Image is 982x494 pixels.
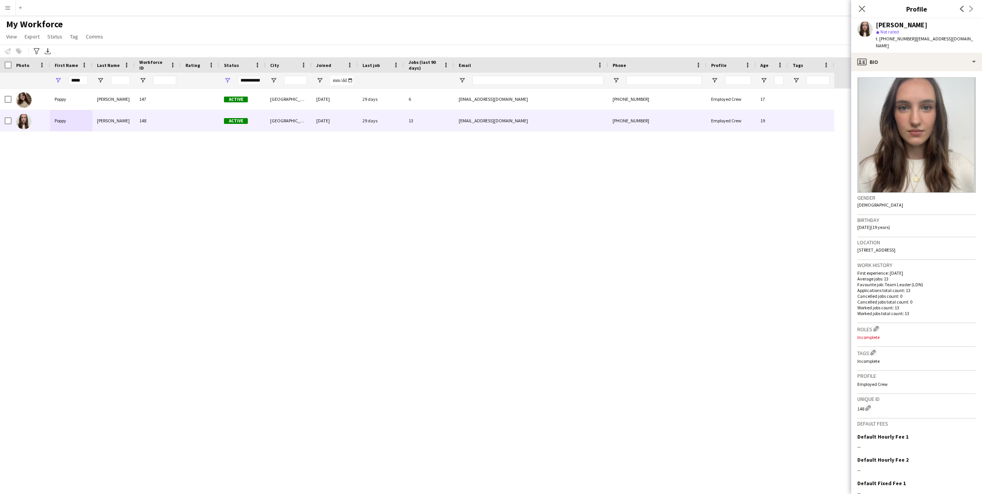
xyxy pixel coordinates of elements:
a: Comms [83,32,106,42]
button: Open Filter Menu [316,77,323,84]
h3: Default Hourly Fee 2 [857,456,909,463]
div: [PHONE_NUMBER] [608,88,706,110]
p: Cancelled jobs total count: 0 [857,299,976,305]
div: Employed Crew [706,110,756,131]
span: Export [25,33,40,40]
h3: Default Fixed Fee 1 [857,480,906,487]
input: Tags Filter Input [807,76,830,85]
div: [PHONE_NUMBER] [608,110,706,131]
a: Tag [67,32,81,42]
img: Poppy Clarke [16,92,32,108]
input: Email Filter Input [473,76,603,85]
div: [GEOGRAPHIC_DATA] [266,110,312,131]
span: Last Name [97,62,120,68]
button: Open Filter Menu [760,77,767,84]
div: [PERSON_NAME] [92,88,135,110]
div: 29 days [358,88,404,110]
h3: Location [857,239,976,246]
button: Open Filter Menu [613,77,620,84]
h3: Gender [857,194,976,201]
span: Age [760,62,768,68]
h3: Unique ID [857,396,976,402]
button: Open Filter Menu [793,77,800,84]
button: Open Filter Menu [459,77,466,84]
span: Active [224,97,248,102]
h3: Profile [851,4,982,14]
input: First Name Filter Input [68,76,88,85]
span: Status [224,62,239,68]
button: Open Filter Menu [97,77,104,84]
p: Applications total count: 13 [857,287,976,293]
h3: Roles [857,325,976,333]
span: Photo [16,62,29,68]
div: [GEOGRAPHIC_DATA] [266,88,312,110]
span: View [6,33,17,40]
img: Poppy Scott Parker [16,114,32,129]
div: 29 days [358,110,404,131]
p: Incomplete [857,334,976,340]
input: Age Filter Input [774,76,783,85]
input: Workforce ID Filter Input [153,76,176,85]
span: Status [47,33,62,40]
button: Open Filter Menu [224,77,231,84]
div: [EMAIL_ADDRESS][DOMAIN_NAME] [454,88,608,110]
img: Crew avatar or photo [857,77,976,193]
div: [DATE] [312,88,358,110]
span: First Name [55,62,78,68]
div: 13 [404,110,454,131]
p: Incomplete [857,358,976,364]
div: Poppy [50,88,92,110]
span: Profile [711,62,726,68]
span: Last job [362,62,380,68]
span: t. [PHONE_NUMBER] [876,36,916,42]
span: Joined [316,62,331,68]
div: Employed Crew [706,88,756,110]
span: Email [459,62,471,68]
h3: Tags [857,349,976,357]
div: 148 [135,110,181,131]
button: Open Filter Menu [711,77,718,84]
a: Export [22,32,43,42]
span: Active [224,118,248,124]
span: | [EMAIL_ADDRESS][DOMAIN_NAME] [876,36,973,48]
div: [PERSON_NAME] [92,110,135,131]
button: Open Filter Menu [55,77,62,84]
h3: Birthday [857,217,976,224]
p: First experience: [DATE] [857,270,976,276]
span: Not rated [880,29,899,35]
div: 147 [135,88,181,110]
div: [PERSON_NAME] [876,22,927,28]
input: Joined Filter Input [330,76,353,85]
span: Rating [185,62,200,68]
span: Workforce ID [139,59,167,71]
div: Bio [851,53,982,71]
h3: Default fees [857,420,976,427]
p: Favourite job: Team Leader (LDN) [857,282,976,287]
p: Worked jobs total count: 13 [857,310,976,316]
div: 6 [404,88,454,110]
button: Open Filter Menu [270,77,277,84]
span: City [270,62,279,68]
p: Employed Crew [857,381,976,387]
app-action-btn: Export XLSX [43,47,52,56]
div: [DATE] [312,110,358,131]
span: Tag [70,33,78,40]
a: Status [44,32,65,42]
span: [DATE] (19 years) [857,224,890,230]
span: Phone [613,62,626,68]
span: [STREET_ADDRESS] [857,247,895,253]
input: Phone Filter Input [626,76,702,85]
p: Average jobs: 13 [857,276,976,282]
a: View [3,32,20,42]
h3: Profile [857,372,976,379]
div: 19 [756,110,788,131]
div: -- [857,467,976,474]
div: 148 [857,404,976,412]
span: Comms [86,33,103,40]
h3: Work history [857,262,976,269]
input: Last Name Filter Input [111,76,130,85]
div: 17 [756,88,788,110]
input: City Filter Input [284,76,307,85]
span: Tags [793,62,803,68]
app-action-btn: Advanced filters [32,47,41,56]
